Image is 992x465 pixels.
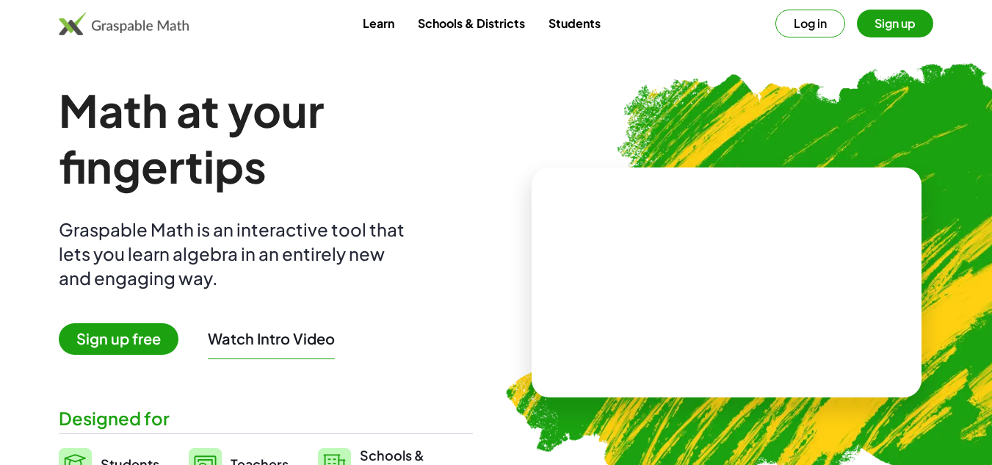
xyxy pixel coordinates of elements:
[616,227,836,337] video: What is this? This is dynamic math notation. Dynamic math notation plays a central role in how Gr...
[59,217,411,290] div: Graspable Math is an interactive tool that lets you learn algebra in an entirely new and engaging...
[537,10,612,37] a: Students
[406,10,537,37] a: Schools & Districts
[208,329,335,348] button: Watch Intro Video
[857,10,933,37] button: Sign up
[775,10,845,37] button: Log in
[59,323,178,355] span: Sign up free
[59,82,473,194] h1: Math at your fingertips
[59,406,473,430] div: Designed for
[351,10,406,37] a: Learn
